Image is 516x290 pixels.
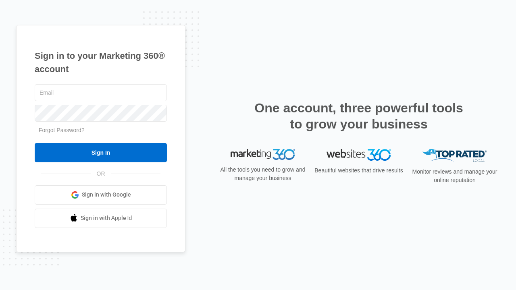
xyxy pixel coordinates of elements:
[35,49,167,76] h1: Sign in to your Marketing 360® account
[91,170,111,178] span: OR
[218,166,308,182] p: All the tools you need to grow and manage your business
[35,84,167,101] input: Email
[35,209,167,228] a: Sign in with Apple Id
[82,191,131,199] span: Sign in with Google
[410,168,500,184] p: Monitor reviews and manage your online reputation
[314,166,404,175] p: Beautiful websites that drive results
[39,127,85,133] a: Forgot Password?
[231,149,295,160] img: Marketing 360
[252,100,466,132] h2: One account, three powerful tools to grow your business
[35,143,167,162] input: Sign In
[81,214,132,222] span: Sign in with Apple Id
[422,149,487,162] img: Top Rated Local
[35,185,167,205] a: Sign in with Google
[327,149,391,161] img: Websites 360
